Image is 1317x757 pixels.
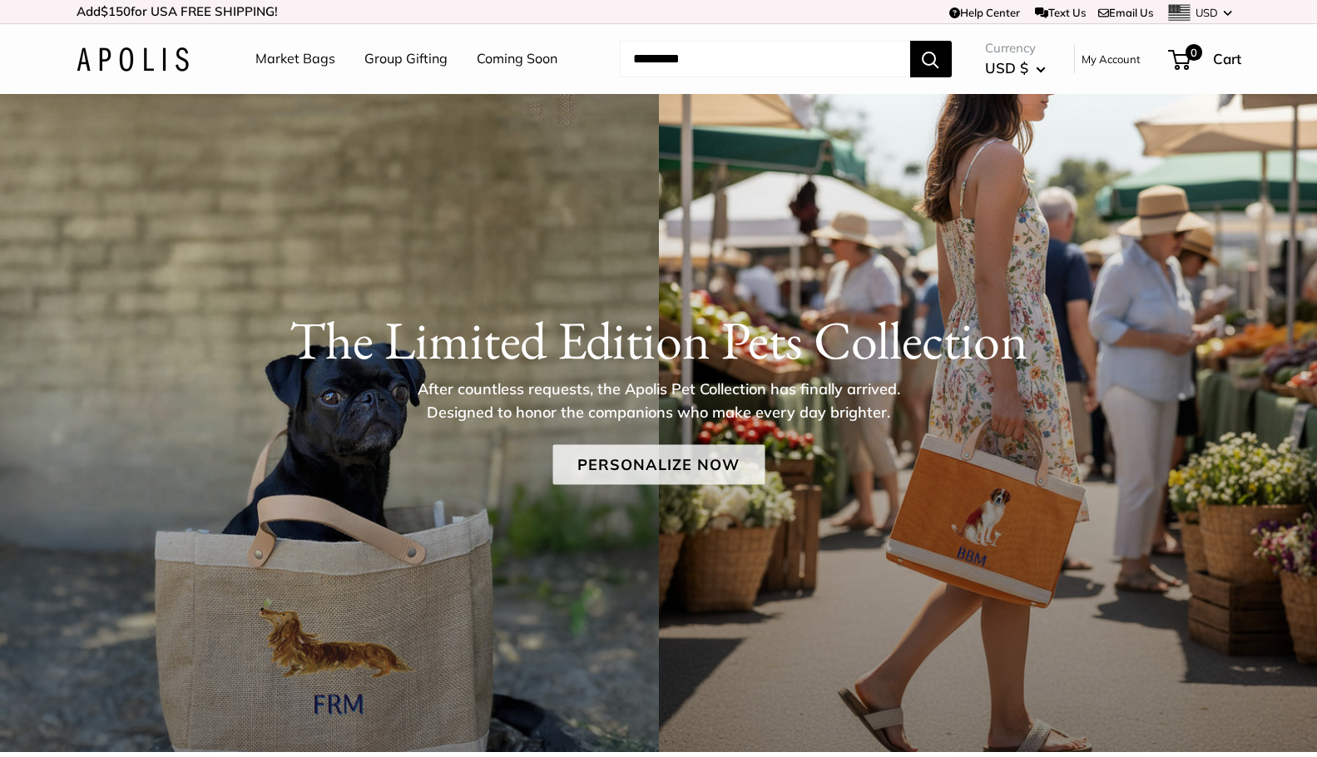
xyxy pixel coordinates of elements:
a: My Account [1082,49,1141,69]
p: After countless requests, the Apolis Pet Collection has finally arrived. Designed to honor the co... [389,378,929,424]
a: Market Bags [255,47,335,72]
span: Cart [1213,50,1241,67]
span: 0 [1185,44,1201,61]
img: Apolis [77,47,189,72]
span: $150 [101,3,131,19]
a: Coming Soon [477,47,557,72]
span: USD $ [985,59,1028,77]
a: Text Us [1035,6,1086,19]
a: Help Center [949,6,1020,19]
a: Personalize Now [552,445,765,485]
a: Group Gifting [364,47,448,72]
span: USD [1196,6,1218,19]
button: USD $ [985,55,1046,82]
a: Email Us [1098,6,1153,19]
span: Currency [985,37,1046,60]
h1: The Limited Edition Pets Collection [77,309,1241,372]
button: Search [910,41,952,77]
a: 0 Cart [1170,46,1241,72]
input: Search... [620,41,910,77]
